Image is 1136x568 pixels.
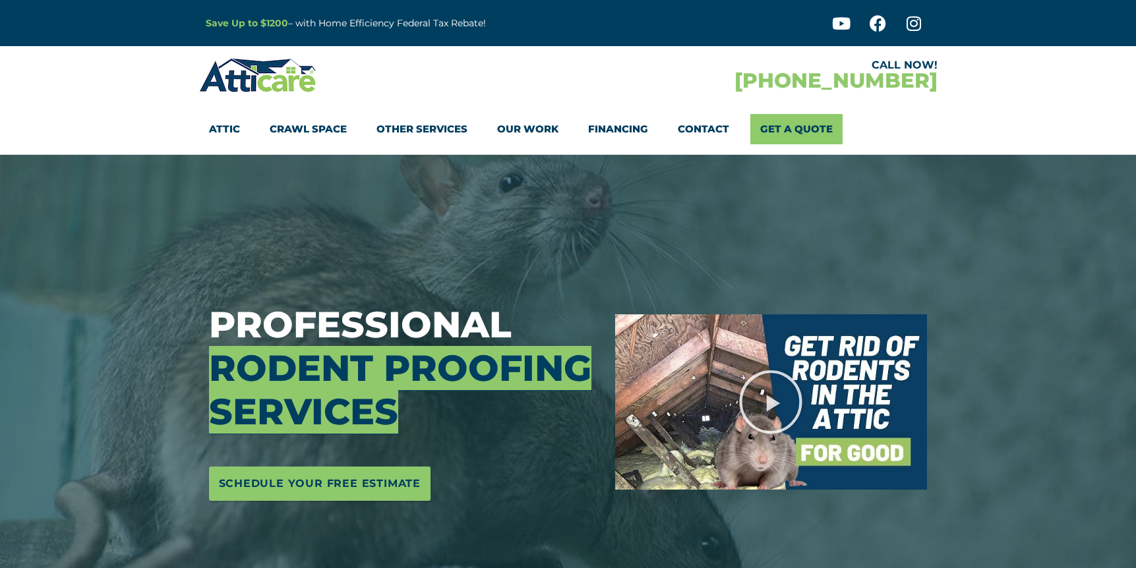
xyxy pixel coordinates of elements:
[568,60,938,71] div: CALL NOW!
[219,473,421,494] span: Schedule Your Free Estimate
[678,114,729,144] a: Contact
[209,114,240,144] a: Attic
[750,114,843,144] a: Get A Quote
[209,467,431,501] a: Schedule Your Free Estimate
[738,369,804,435] div: Play Video
[209,303,595,434] h3: Professional
[376,114,467,144] a: Other Services
[497,114,558,144] a: Our Work
[209,346,591,434] span: Rodent Proofing Services
[270,114,347,144] a: Crawl Space
[209,114,928,144] nav: Menu
[206,17,288,29] a: Save Up to $1200
[588,114,648,144] a: Financing
[206,16,633,31] p: – with Home Efficiency Federal Tax Rebate!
